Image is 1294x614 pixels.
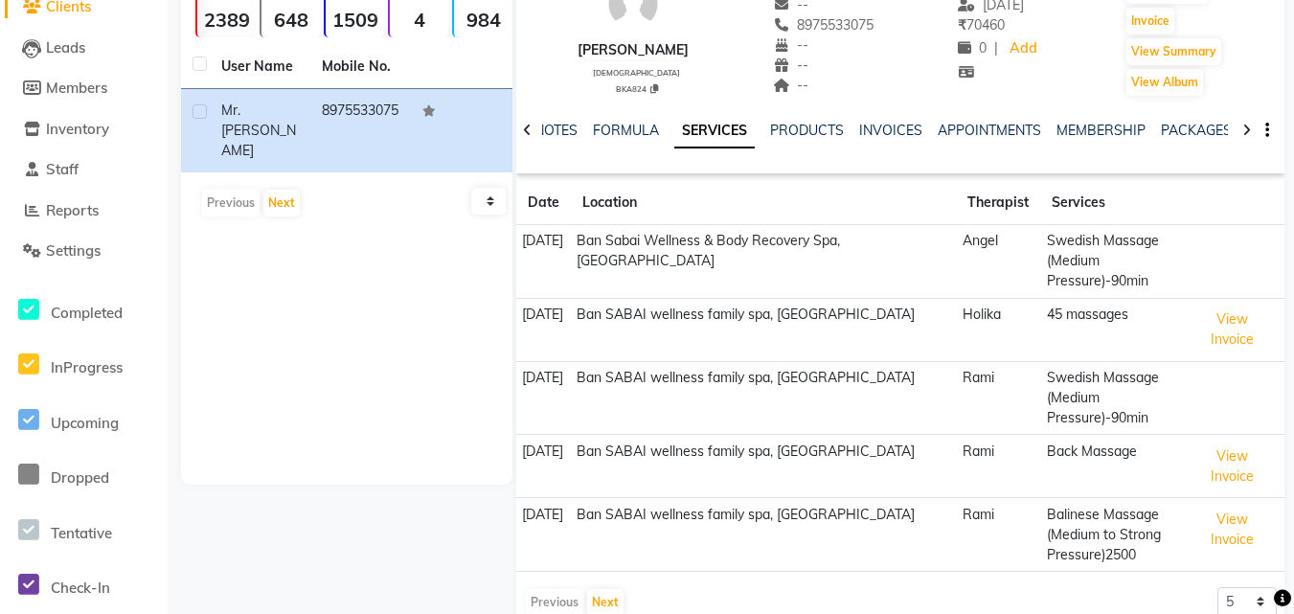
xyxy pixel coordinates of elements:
td: [DATE] [516,225,571,299]
a: SERVICES [674,114,755,148]
strong: 2389 [197,8,256,32]
td: Angel [956,225,1040,299]
span: Reports [46,201,99,219]
span: Upcoming [51,414,119,432]
a: PRODUCTS [770,122,844,139]
span: Tentative [51,524,112,542]
a: Reports [5,200,163,222]
td: Ban SABAI wellness family spa, [GEOGRAPHIC_DATA] [571,298,957,361]
a: FORMULA [593,122,659,139]
a: Settings [5,240,163,262]
a: PACKAGES [1161,122,1232,139]
a: MEMBERSHIP [1056,122,1146,139]
a: INVOICES [859,122,922,139]
span: Settings [46,241,101,260]
th: Therapist [956,181,1040,225]
a: NOTES [534,122,578,139]
span: Staff [46,160,79,178]
th: Mobile No. [310,45,411,89]
td: Rami [956,361,1040,435]
a: Inventory [5,119,163,141]
span: 8975533075 [773,16,874,34]
td: [DATE] [516,435,571,498]
span: ₹ [958,16,966,34]
span: 70460 [958,16,1005,34]
a: Add [1006,35,1039,62]
button: View Invoice [1187,305,1279,354]
td: Ban Sabai Wellness & Body Recovery Spa, [GEOGRAPHIC_DATA] [571,225,957,299]
strong: 648 [261,8,320,32]
td: [DATE] [516,498,571,572]
th: User Name [210,45,310,89]
td: [DATE] [516,298,571,361]
td: Rami [956,435,1040,498]
td: Swedish Massage (Medium Pressure)-90min [1040,361,1180,435]
button: View Invoice [1187,442,1279,491]
td: Rami [956,498,1040,572]
div: BKA824 [585,81,689,95]
td: Balinese Massage (Medium to Strong Pressure)2500 [1040,498,1180,572]
td: [DATE] [516,361,571,435]
a: APPOINTMENTS [938,122,1041,139]
td: Ban SABAI wellness family spa, [GEOGRAPHIC_DATA] [571,435,957,498]
th: Location [571,181,957,225]
span: InProgress [51,358,123,376]
th: Services [1040,181,1180,225]
span: Inventory [46,120,109,138]
a: Staff [5,159,163,181]
strong: 984 [454,8,512,32]
td: 8975533075 [310,89,411,172]
span: [PERSON_NAME] [221,122,296,159]
th: Date [516,181,571,225]
strong: 4 [390,8,448,32]
button: Next [263,190,300,216]
button: View Album [1126,69,1203,96]
strong: 1509 [326,8,384,32]
td: Swedish Massage (Medium Pressure)-90min [1040,225,1180,299]
span: Check-In [51,579,110,597]
span: Members [46,79,107,97]
button: Invoice [1126,8,1174,34]
div: [PERSON_NAME] [578,40,689,60]
span: Completed [51,304,123,322]
button: View Summary [1126,38,1221,65]
span: -- [773,57,809,74]
a: Leads [5,37,163,59]
td: Back Massage [1040,435,1180,498]
span: [DEMOGRAPHIC_DATA] [593,68,680,78]
span: -- [773,36,809,54]
span: Leads [46,38,85,57]
span: 0 [958,39,987,57]
span: | [994,38,998,58]
span: -- [773,77,809,94]
button: View Invoice [1187,505,1279,555]
td: Ban SABAI wellness family spa, [GEOGRAPHIC_DATA] [571,498,957,572]
span: Dropped [51,468,109,487]
span: Mr. [221,102,240,119]
td: Holika [956,298,1040,361]
td: Ban SABAI wellness family spa, [GEOGRAPHIC_DATA] [571,361,957,435]
a: Members [5,78,163,100]
td: 45 massages [1040,298,1180,361]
